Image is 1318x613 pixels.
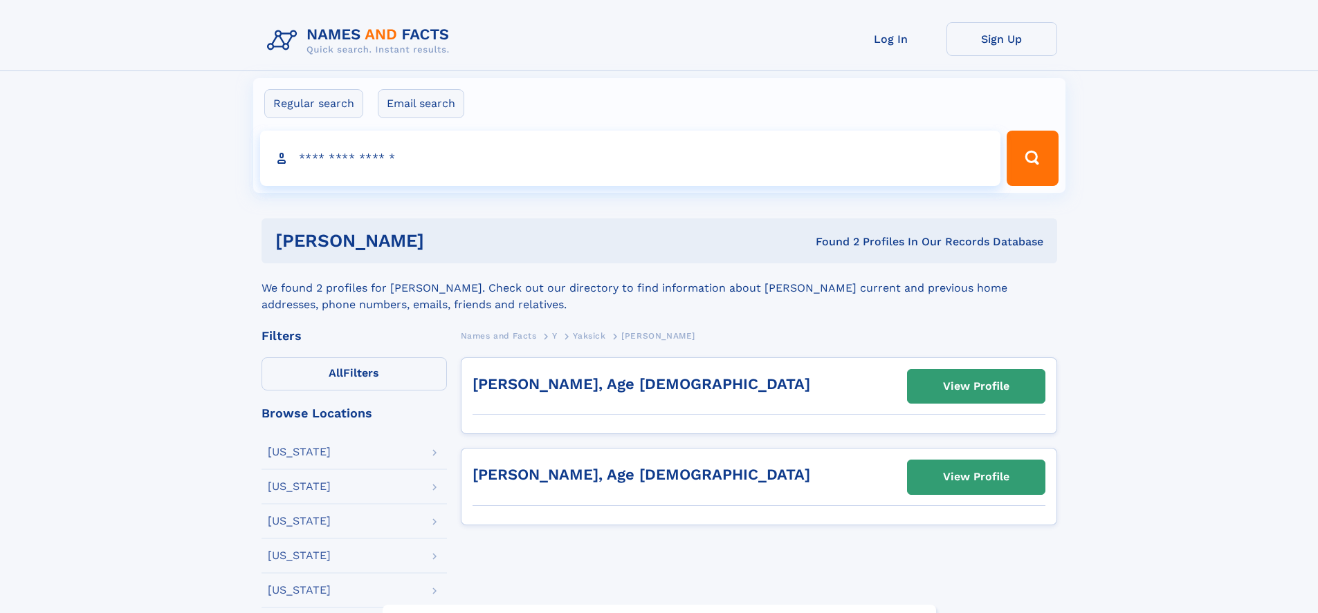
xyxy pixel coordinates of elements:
span: All [329,366,343,379]
span: [PERSON_NAME] [621,331,695,341]
a: Sign Up [946,22,1057,56]
label: Regular search [264,89,363,118]
div: View Profile [943,370,1009,402]
h1: [PERSON_NAME] [275,232,620,249]
a: [PERSON_NAME], Age [DEMOGRAPHIC_DATA] [473,375,810,393]
a: Yaksick [573,327,605,344]
div: Browse Locations [262,407,447,419]
a: Log In [836,22,946,56]
button: Search Button [1007,131,1058,186]
a: [PERSON_NAME], Age [DEMOGRAPHIC_DATA] [473,466,810,483]
input: search input [260,131,1001,186]
div: Found 2 Profiles In Our Records Database [620,234,1043,249]
div: [US_STATE] [268,585,331,596]
span: Yaksick [573,331,605,341]
a: Y [552,327,558,344]
label: Filters [262,357,447,390]
div: [US_STATE] [268,550,331,561]
label: Email search [378,89,464,118]
div: View Profile [943,461,1009,493]
div: We found 2 profiles for [PERSON_NAME]. Check out our directory to find information about [PERSON_... [262,263,1057,313]
a: Names and Facts [461,327,537,344]
span: Y [552,331,558,341]
a: View Profile [908,370,1045,403]
img: Logo Names and Facts [262,22,461,59]
a: View Profile [908,460,1045,493]
div: [US_STATE] [268,481,331,492]
div: Filters [262,330,447,342]
div: [US_STATE] [268,516,331,527]
div: [US_STATE] [268,446,331,458]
